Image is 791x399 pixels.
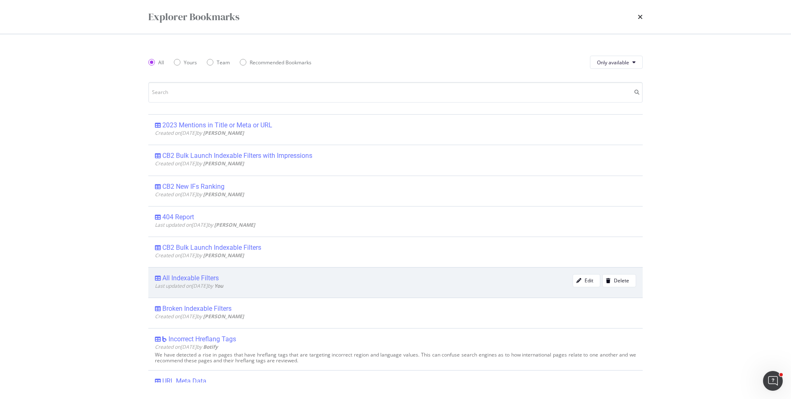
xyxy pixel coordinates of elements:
div: CB2 Bulk Launch Indexable Filters with Impressions [162,152,312,160]
span: Created on [DATE] by [155,191,244,198]
div: Explorer Bookmarks [148,10,239,24]
div: Recommended Bookmarks [240,59,311,66]
div: times [638,10,643,24]
b: You [214,282,223,289]
div: Yours [184,59,197,66]
div: Broken Indexable Filters [162,305,232,313]
span: Only available [597,59,629,66]
div: 2023 Mentions in Title or Meta or URL [162,121,272,129]
span: Last updated on [DATE] by [155,282,223,289]
button: Edit [573,274,600,287]
div: 404 Report [162,213,194,221]
b: Botify [203,343,218,350]
div: Team [207,59,230,66]
div: Incorrect Hreflang Tags [168,335,236,343]
b: [PERSON_NAME] [203,129,244,136]
div: Delete [614,277,629,284]
div: All [148,59,164,66]
div: Edit [585,277,593,284]
span: Created on [DATE] by [155,252,244,259]
b: [PERSON_NAME] [203,191,244,198]
span: Created on [DATE] by [155,129,244,136]
span: Created on [DATE] by [155,343,218,350]
div: CB2 Bulk Launch Indexable Filters [162,244,261,252]
div: CB2 New IFs Ranking [162,183,225,191]
div: We have detected a rise in pages that have hreflang tags that are targeting incorrect region and ... [155,352,636,364]
div: All [158,59,164,66]
div: Recommended Bookmarks [250,59,311,66]
button: Delete [602,274,636,287]
b: [PERSON_NAME] [203,313,244,320]
span: Last updated on [DATE] by [155,221,255,228]
button: Only available [590,56,643,69]
div: Team [217,59,230,66]
span: Created on [DATE] by [155,313,244,320]
b: [PERSON_NAME] [203,160,244,167]
span: Created on [DATE] by [155,160,244,167]
div: Yours [174,59,197,66]
b: [PERSON_NAME] [214,221,255,228]
div: URL Meta Data [162,377,206,385]
b: [PERSON_NAME] [203,252,244,259]
input: Search [148,82,643,103]
div: All Indexable Filters [162,274,219,282]
iframe: Intercom live chat [763,371,783,391]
